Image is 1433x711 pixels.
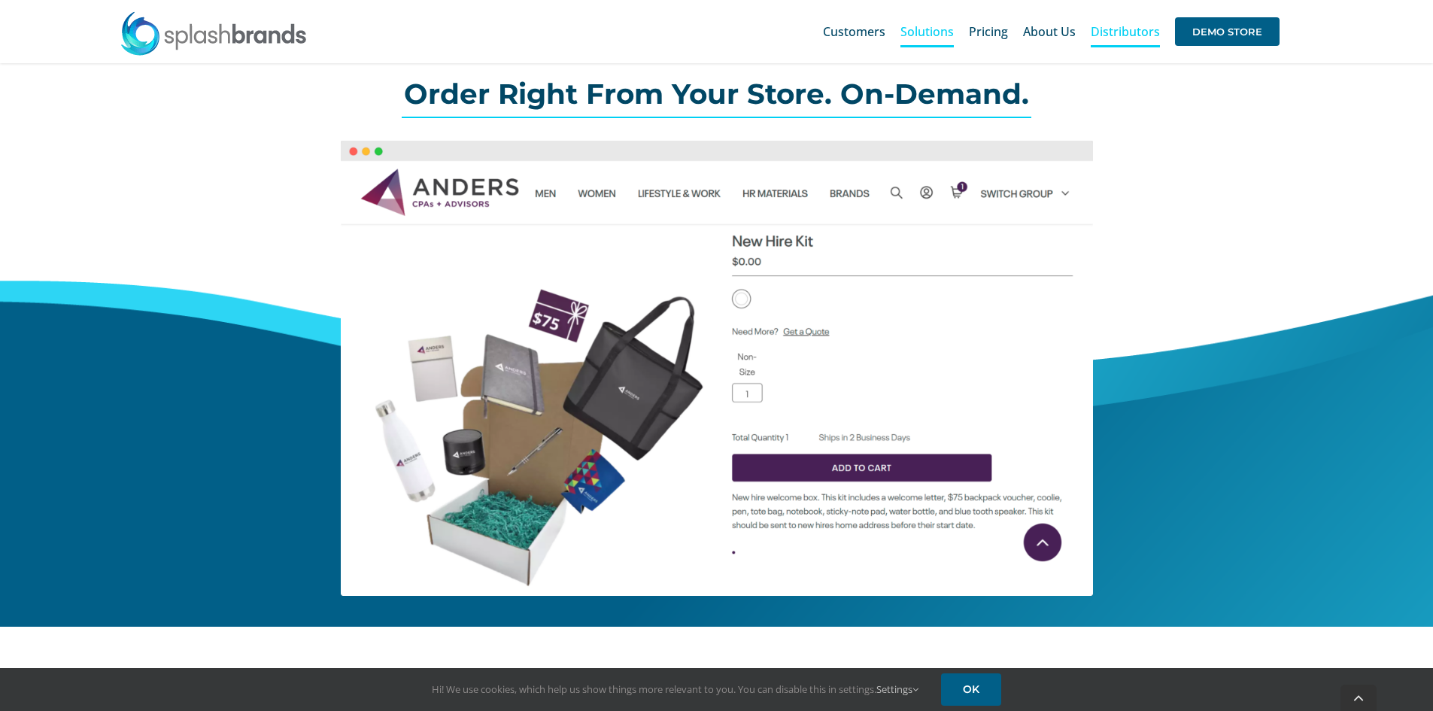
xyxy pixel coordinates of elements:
span: Pricing [969,26,1008,38]
a: DEMO STORE [1175,8,1280,56]
nav: Main Menu Sticky [823,8,1280,56]
a: OK [941,673,1001,706]
span: Customers [823,26,885,38]
span: About Us [1023,26,1076,38]
img: SplashBrands.com Logo [120,11,308,56]
a: Settings [876,682,918,696]
a: Distributors [1091,8,1160,56]
a: Customers [823,8,885,56]
span: Distributors [1091,26,1160,38]
a: Pricing [969,8,1008,56]
img: New Hire Kit [341,141,1093,596]
span: Order Right From Your Store. On-Demand. [404,77,1029,111]
span: Solutions [900,26,954,38]
span: Hi! We use cookies, which help us show things more relevant to you. You can disable this in setti... [432,682,918,696]
span: DEMO STORE [1175,17,1280,46]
